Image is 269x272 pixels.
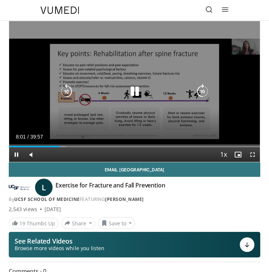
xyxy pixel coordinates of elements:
a: 19 Thumbs Up [9,218,58,229]
span: Browse more videos while you listen [15,245,104,252]
a: [PERSON_NAME] [105,196,144,202]
button: Playback Rate [216,147,231,162]
h4: Exercise for Fracture and Fall Prevention [55,182,165,193]
a: L [35,179,53,196]
a: Email [GEOGRAPHIC_DATA] [9,162,260,177]
div: Progress Bar [9,146,260,147]
a: UCSF School of Medicine [14,196,80,202]
button: Share [61,217,95,229]
button: Save to [98,217,135,229]
img: UCSF School of Medicine [9,182,29,193]
img: VuMedi Logo [41,7,79,14]
span: 8:01 [16,134,26,140]
span: / [27,134,29,140]
video-js: Video Player [9,21,260,162]
button: Fullscreen [245,147,260,162]
div: By FEATURING [9,196,260,203]
p: See Related Videos [15,237,104,245]
span: 19 [19,220,25,227]
button: Enable picture-in-picture mode [231,147,245,162]
div: [DATE] [45,206,61,213]
button: Pause [9,147,24,162]
span: 2,543 views [9,206,37,213]
button: Mute [24,147,38,162]
button: See Related Videos Browse more videos while you listen [9,232,260,257]
span: 39:57 [30,134,43,140]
